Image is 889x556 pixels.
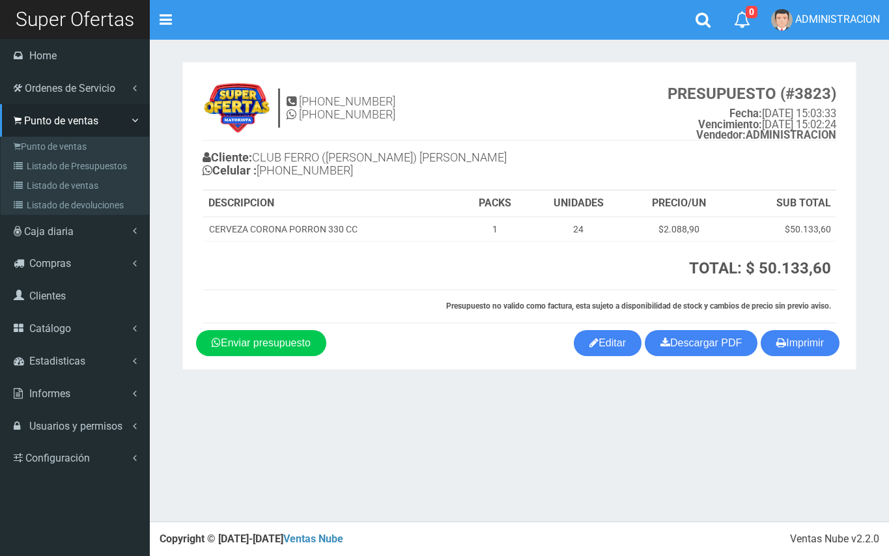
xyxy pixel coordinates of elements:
a: Editar [574,330,642,356]
span: Home [29,49,57,62]
a: Enviar presupuesto [196,330,326,356]
span: Ordenes de Servicio [25,82,115,94]
strong: PRESUPUESTO (#3823) [668,85,836,103]
th: SUB TOTAL [731,191,836,217]
span: ADMINISTRACION [795,13,880,25]
span: Punto de ventas [24,115,98,127]
strong: Fecha: [729,107,762,120]
span: Compras [29,257,71,270]
strong: Vencimiento: [698,118,762,131]
span: Estadisticas [29,355,85,367]
span: 0 [746,6,757,18]
th: PACKS [460,191,529,217]
span: Catálogo [29,322,71,335]
strong: Vendedor: [696,129,746,141]
img: User Image [771,9,793,31]
b: Cliente: [203,150,252,164]
a: Ventas Nube [283,533,343,545]
a: Descargar PDF [645,330,757,356]
th: DESCRIPCION [203,191,460,217]
b: ADMINISTRACION [696,129,836,141]
strong: Copyright © [DATE]-[DATE] [160,533,343,545]
small: [DATE] 15:03:33 [DATE] 15:02:24 [668,85,836,141]
h4: [PHONE_NUMBER] [PHONE_NUMBER] [287,95,395,121]
a: Listado de Presupuestos [4,156,149,176]
td: $2.088,90 [627,217,731,242]
span: Clientes [29,290,66,302]
span: Informes [29,387,70,400]
td: 24 [529,217,627,242]
strong: Presupuesto no valido como factura, esta sujeto a disponibilidad de stock y cambios de precio sin... [446,301,831,311]
span: Configuración [25,452,90,464]
a: Listado de devoluciones [4,195,149,215]
a: Punto de ventas [4,137,149,156]
span: Super Ofertas [16,8,134,31]
span: Usuarios y permisos [29,420,122,432]
b: Celular : [203,163,257,177]
h4: CLUB FERRO ([PERSON_NAME]) [PERSON_NAME] [PHONE_NUMBER] [203,148,520,184]
strong: TOTAL: $ 50.133,60 [689,259,831,277]
span: Enviar presupuesto [221,337,311,348]
th: UNIDADES [529,191,627,217]
div: Ventas Nube v2.2.0 [790,532,879,547]
a: Listado de ventas [4,176,149,195]
td: 1 [460,217,529,242]
td: CERVEZA CORONA PORRON 330 CC [203,217,460,242]
button: Imprimir [761,330,840,356]
img: 9k= [203,82,272,134]
th: PRECIO/UN [627,191,731,217]
span: Caja diaria [24,225,74,238]
td: $50.133,60 [731,217,836,242]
